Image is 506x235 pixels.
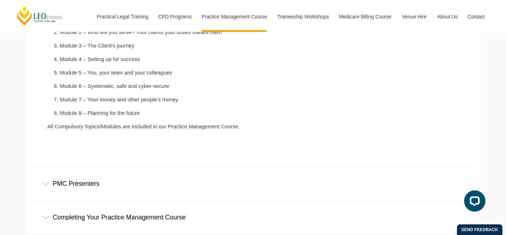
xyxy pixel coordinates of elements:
a: Venue Hire [397,1,432,32]
a: Practical Legal Training [91,1,153,32]
li: Module 3 – The Client’s journey [60,43,277,49]
iframe: LiveChat chat widget [458,188,488,217]
a: Medicare Billing Course [334,1,397,32]
p: All Compulsory Topics/Modules are included in our Practice Management Course. [48,123,277,130]
a: About Us [432,1,462,32]
a: Traineeship Workshops [272,1,334,32]
a: Practice Management Course [196,1,272,32]
li: Module 7 – Your money and other people’s money [60,96,277,103]
div: Completing Your Practice Management Course [26,201,480,234]
div: PMC Presenters [26,167,480,200]
a: Contact [462,1,490,32]
li: Module 5 – You, your team and your colleagues [60,69,277,76]
li: Module 6 – Systematic, safe and cyber-secure [60,83,277,89]
a: [PERSON_NAME] Centre for Law [16,6,63,26]
li: Module 2 – Who will you serve? Your clients your duties toward them [60,29,277,35]
li: Module 8 – Planning for the future [60,110,277,116]
a: CPD Programs [153,1,196,32]
li: Module 4 – Setting up for success [60,56,277,62]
